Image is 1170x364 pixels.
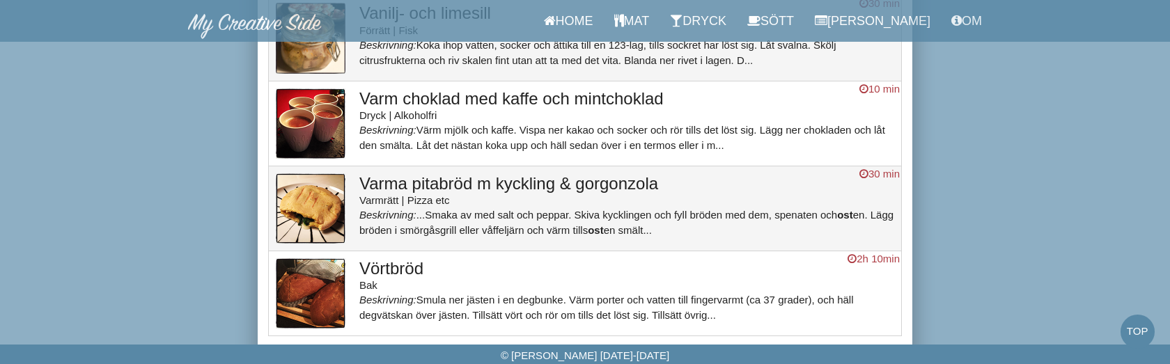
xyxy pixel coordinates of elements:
img: bild_1.jpg [276,173,345,244]
b: ost [588,224,604,236]
b: ost [837,209,853,221]
img: bild_353.jpg [276,88,345,159]
h3: Varma pitabröd m kyckling & gorgonzola [359,175,894,193]
h3: Varm choklad med kaffe och mintchoklad [359,90,894,108]
div: 2h 10min [848,251,900,266]
i: Beskrivning: [359,39,416,51]
td: Smula ner jästen i en degbunke. Värm porter och vatten till fingervarmt (ca 37 grader), och häll ... [352,251,902,335]
div: Varmrätt | Pizza etc [359,193,894,207]
div: Dryck | Alkoholfri [359,108,894,122]
i: Beskrivning: [359,124,416,136]
span: © [PERSON_NAME] [DATE]-[DATE] [501,349,669,361]
a: Top [1121,315,1155,349]
td: ...Smaka av med salt och peppar. Skiva kycklingen och fyll bröden med dem, spenaten och en. Lägg ... [352,166,902,251]
img: bild_237.jpg [276,258,345,329]
div: 30 min [859,166,900,181]
td: Värm mjölk och kaffe. Vispa ner kakao och socker och rör tills det löst sig. Lägg ner chokladen o... [352,81,902,166]
i: Beskrivning: [359,209,416,221]
img: MyCreativeSide [188,14,322,39]
div: 10 min [859,81,900,96]
i: Beskrivning: [359,294,416,306]
h3: Vörtbröd [359,260,894,278]
div: Bak [359,278,894,292]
